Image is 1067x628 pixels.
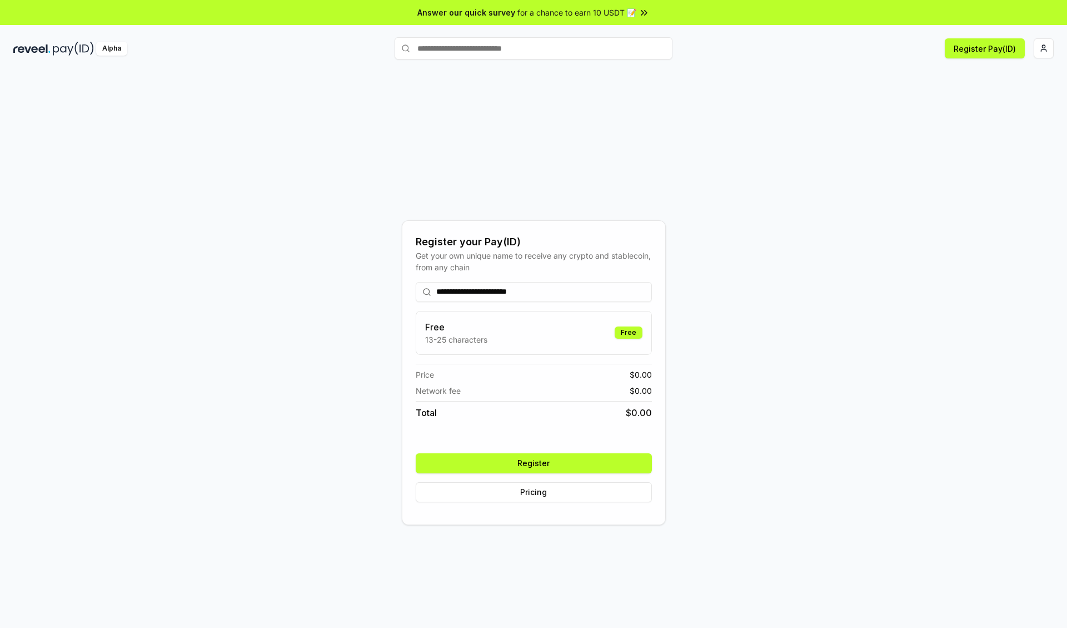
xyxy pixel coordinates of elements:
[630,369,652,380] span: $ 0.00
[96,42,127,56] div: Alpha
[945,38,1025,58] button: Register Pay(ID)
[425,334,487,345] p: 13-25 characters
[416,234,652,250] div: Register your Pay(ID)
[416,385,461,397] span: Network fee
[416,250,652,273] div: Get your own unique name to receive any crypto and stablecoin, from any chain
[416,369,434,380] span: Price
[517,7,636,18] span: for a chance to earn 10 USDT 📝
[626,406,652,419] span: $ 0.00
[416,453,652,473] button: Register
[630,385,652,397] span: $ 0.00
[53,42,94,56] img: pay_id
[425,320,487,334] h3: Free
[416,482,652,502] button: Pricing
[615,327,642,339] div: Free
[13,42,51,56] img: reveel_dark
[416,406,437,419] span: Total
[417,7,515,18] span: Answer our quick survey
